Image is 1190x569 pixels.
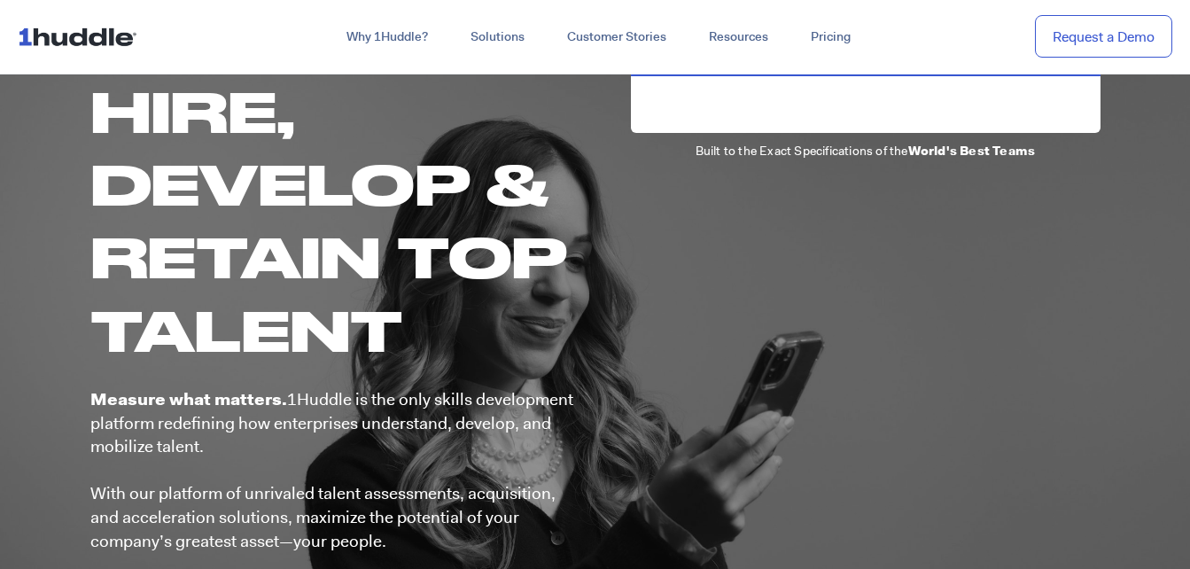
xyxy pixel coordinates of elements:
a: Pricing [789,21,872,53]
a: Why 1Huddle? [325,21,449,53]
a: Request a Demo [1035,15,1172,58]
a: Customer Stories [546,21,688,53]
img: ... [18,19,144,53]
a: Solutions [449,21,546,53]
p: 1Huddle is the only skills development platform redefining how enterprises understand, develop, a... [90,388,578,553]
a: Resources [688,21,789,53]
b: Measure what matters. [90,388,287,410]
h1: Hire, Develop & Retain Top Talent [90,74,578,366]
p: Built to the Exact Specifications of the [631,142,1101,160]
b: World's Best Teams [908,143,1036,159]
